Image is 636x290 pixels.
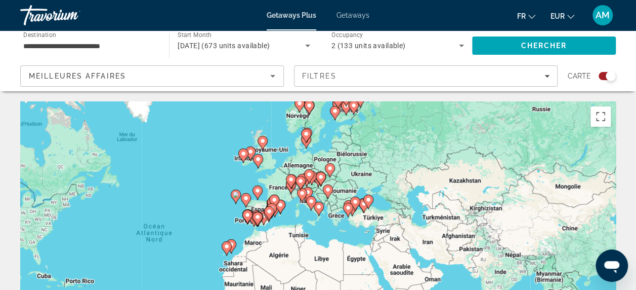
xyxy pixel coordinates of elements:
[20,2,121,28] a: Travorium
[472,37,616,55] button: Search
[267,11,316,19] a: Getaways Plus
[589,5,616,26] button: User Menu
[596,249,628,282] iframe: Bouton de lancement de la fenêtre de messagerie
[178,31,211,39] span: Start Month
[517,12,526,20] span: fr
[336,11,369,19] a: Getaways
[331,31,363,39] span: Occupancy
[550,12,565,20] span: EUR
[517,9,535,23] button: Change language
[550,9,574,23] button: Change currency
[568,69,591,83] span: Carte
[29,70,275,82] mat-select: Sort by
[23,40,156,52] input: Select destination
[590,106,611,127] button: Passer en plein écran
[23,31,56,38] span: Destination
[521,42,567,50] span: Chercher
[302,72,336,80] span: Filtres
[294,65,558,87] button: Filters
[596,10,610,20] span: AM
[178,42,270,50] span: [DATE] (673 units available)
[331,42,406,50] span: 2 (133 units available)
[29,72,126,80] span: Meilleures affaires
